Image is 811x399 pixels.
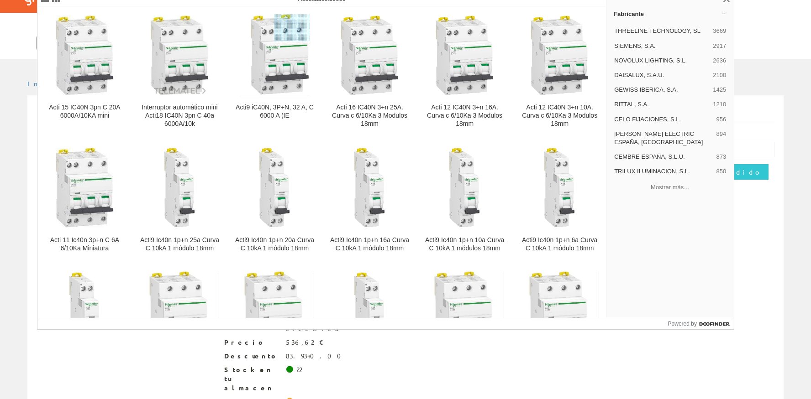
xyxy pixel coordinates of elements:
[27,79,66,88] a: Inicio
[716,130,727,146] span: 894
[45,16,125,95] img: Acti 15 IC40N 3pn C 20A 6000A/10KA mini
[330,16,410,95] img: Acti 16 IC40N 3+n 25A. Curva c 6/10Ka 3 Modulos 18mm
[417,264,512,387] a: Acti 9 IC40N 3p C 20A 6/10KA
[322,264,417,387] a: Acti 9 IC40N 3P C 6A 6000A/10KA Miniatura
[235,271,315,353] img: Acti 9 IC40N 3p C 32A 6/10KA
[614,100,709,109] span: RITTAL, S.A.
[520,236,600,253] div: Acti9 Ic40n 1p+n 6a Curva C 10kA 1 módulo 18mm
[286,338,324,347] div: 536,62 €
[425,148,505,228] img: Acti9 Ic40n 1p+n 10a Curva C 10kA 1 módulos 18mm
[716,167,727,176] span: 850
[140,236,220,253] div: Acti9 Ic40n 1p+n 25a Curva C 10kA 1 módulo 18mm
[235,148,315,228] img: Acti9 Ic40n 1p+n 20a Curva C 10kA 1 módulo 18mm
[614,57,709,65] span: NOVOLUX LIGHTING, S.L.
[610,180,730,195] button: Mostrar más…
[520,104,600,128] div: Acti 12 IC40N 3+n 10A. Curva c 6/10Ka 3 Modulos 18mm
[235,104,315,120] div: Acti9 iC40N, 3P+N, 32 A, C 6000 A (IE
[713,86,726,94] span: 1425
[614,167,712,176] span: TRILUX ILUMINACION, S.L.
[140,148,220,228] img: Acti9 Ic40n 1p+n 25a Curva C 10kA 1 módulo 18mm
[240,14,310,96] img: Acti9 iC40N, 3P+N, 32 A, C 6000 A (IE
[425,16,505,95] img: Acti 12 IC40N 3+n 16A. Curva c 6/10Ka 3 Modulos 18mm
[37,7,132,139] a: Acti 15 IC40N 3pn C 20A 6000A/10KA mini Acti 15 IC40N 3pn C 20A 6000A/10KA mini
[520,271,600,353] img: Acti9 IC40N 3p 16A. Curva c 6/10Ka
[512,140,607,263] a: Acti9 Ic40n 1p+n 6a Curva C 10kA 1 módulo 18mm Acti9 Ic40n 1p+n 6a Curva C 10kA 1 módulo 18mm
[227,7,322,139] a: Acti9 iC40N, 3P+N, 32 A, C 6000 A (IE Acti9 iC40N, 3P+N, 32 A, C 6000 A (IE
[225,338,279,347] span: Precio
[520,148,600,228] img: Acti9 Ic40n 1p+n 6a Curva C 10kA 1 módulo 18mm
[37,140,132,263] a: Acti 11 Ic40n 3p+n C 6A 6/10Ka Miniatura Acti 11 Ic40n 3p+n C 6A 6/10Ka Miniatura
[614,27,709,35] span: THREELINE TECHNOLOGY, SL
[713,42,726,50] span: 2917
[417,140,512,263] a: Acti9 Ic40n 1p+n 10a Curva C 10kA 1 módulos 18mm Acti9 Ic40n 1p+n 10a Curva C 10kA 1 módulos 18mm
[330,104,410,128] div: Acti 16 IC40N 3+n 25A. Curva c 6/10Ka 3 Modulos 18mm
[45,272,125,352] img: Acti9 Ic40n 1p+n 2a Curva C 10kA 1 módulo 18mm
[668,320,697,328] span: Powered by
[606,6,734,21] a: Fabricante
[614,86,709,94] span: GEWISS IBERICA, S.A.
[520,16,600,95] img: Acti 12 IC40N 3+n 10A. Curva c 6/10Ka 3 Modulos 18mm
[330,148,410,228] img: Acti9 Ic40n 1p+n 16a Curva C 10kA 1 módulo 18mm
[614,115,712,124] span: CELO FIJACIONES, S.L.
[140,271,220,353] img: Acti 9 IC40N 3p C 40A 6/10KA
[425,236,505,253] div: Acti9 Ic40n 1p+n 10a Curva C 10kA 1 módulos 18mm
[132,140,227,263] a: Acti9 Ic40n 1p+n 25a Curva C 10kA 1 módulo 18mm Acti9 Ic40n 1p+n 25a Curva C 10kA 1 módulo 18mm
[716,153,727,161] span: 873
[668,318,734,329] a: Powered by
[227,140,322,263] a: Acti9 Ic40n 1p+n 20a Curva C 10kA 1 módulo 18mm Acti9 Ic40n 1p+n 20a Curva C 10kA 1 módulo 18mm
[713,27,726,35] span: 3669
[45,148,125,228] img: Acti 11 Ic40n 3p+n C 6A 6/10Ka Miniatura
[330,236,410,253] div: Acti9 Ic40n 1p+n 16a Curva C 10kA 1 módulo 18mm
[37,264,132,387] a: Acti9 Ic40n 1p+n 2a Curva C 10kA 1 módulo 18mm
[330,272,410,352] img: Acti 9 IC40N 3P C 6A 6000A/10KA Miniatura
[512,264,607,387] a: Acti9 IC40N 3p 16A. Curva c 6/10Ka
[322,140,417,263] a: Acti9 Ic40n 1p+n 16a Curva C 10kA 1 módulo 18mm Acti9 Ic40n 1p+n 16a Curva C 10kA 1 módulo 18mm
[512,7,607,139] a: Acti 12 IC40N 3+n 10A. Curva c 6/10Ka 3 Modulos 18mm Acti 12 IC40N 3+n 10A. Curva c 6/10Ka 3 Modu...
[45,104,125,120] div: Acti 15 IC40N 3pn C 20A 6000A/10KA mini
[227,264,322,387] a: Acti 9 IC40N 3p C 32A 6/10KA
[132,264,227,387] a: Acti 9 IC40N 3p C 40A 6/10KA
[614,42,709,50] span: SIEMENS, S.A.
[425,104,505,128] div: Acti 12 IC40N 3+n 16A. Curva c 6/10Ka 3 Modulos 18mm
[140,16,220,95] img: Interruptor automático mini Acti18 IC40N 3pn C 40a 6000A/10k
[713,71,726,79] span: 2100
[614,153,712,161] span: CEMBRE ESPAÑA, S.L.U.
[713,57,726,65] span: 2636
[425,271,505,353] img: Acti 9 IC40N 3p C 20A 6/10KA
[417,7,512,139] a: Acti 12 IC40N 3+n 16A. Curva c 6/10Ka 3 Modulos 18mm Acti 12 IC40N 3+n 16A. Curva c 6/10Ka 3 Modu...
[235,236,315,253] div: Acti9 Ic40n 1p+n 20a Curva C 10kA 1 módulo 18mm
[132,7,227,139] a: Interruptor automático mini Acti18 IC40N 3pn C 40a 6000A/10k Interruptor automático mini Acti18 I...
[296,365,302,374] div: 22
[322,7,417,139] a: Acti 16 IC40N 3+n 25A. Curva c 6/10Ka 3 Modulos 18mm Acti 16 IC40N 3+n 25A. Curva c 6/10Ka 3 Modu...
[140,104,220,128] div: Interruptor automático mini Acti18 IC40N 3pn C 40a 6000A/10k
[713,100,726,109] span: 1210
[286,352,347,361] div: 83.93+0.00
[225,365,279,393] span: Stock en tu almacen
[716,115,727,124] span: 956
[614,130,712,146] span: [PERSON_NAME] ELECTRIC ESPAÑA, [GEOGRAPHIC_DATA]
[614,71,709,79] span: DAISALUX, S.A.U.
[45,236,125,253] div: Acti 11 Ic40n 3p+n C 6A 6/10Ka Miniatura
[225,352,279,361] span: Descuento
